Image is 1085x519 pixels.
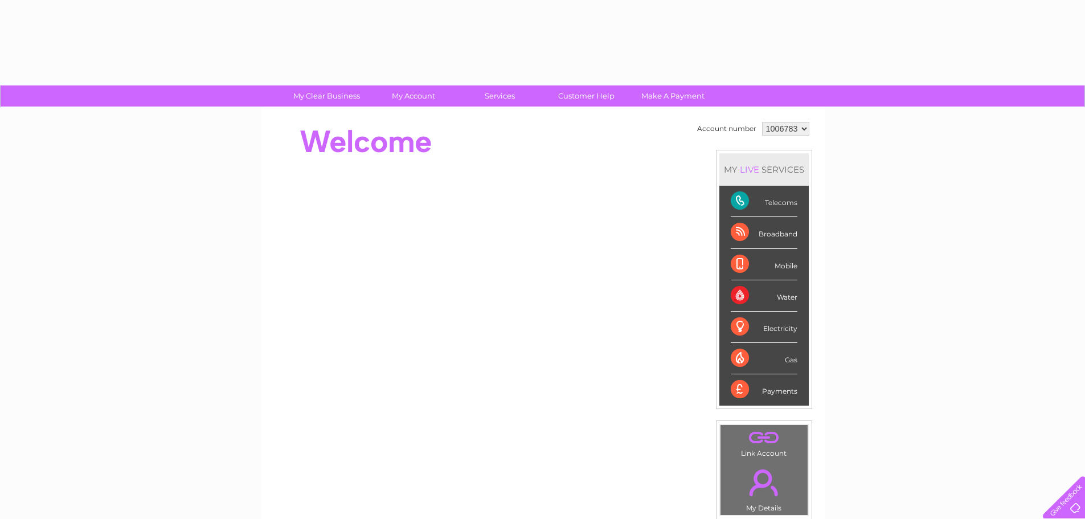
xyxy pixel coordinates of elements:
[719,153,809,186] div: MY SERVICES
[720,460,808,516] td: My Details
[731,312,797,343] div: Electricity
[280,85,374,107] a: My Clear Business
[720,424,808,460] td: Link Account
[723,463,805,502] a: .
[738,164,761,175] div: LIVE
[731,217,797,248] div: Broadband
[723,428,805,448] a: .
[731,249,797,280] div: Mobile
[731,280,797,312] div: Water
[731,186,797,217] div: Telecoms
[539,85,633,107] a: Customer Help
[694,119,759,138] td: Account number
[731,374,797,405] div: Payments
[453,85,547,107] a: Services
[731,343,797,374] div: Gas
[626,85,720,107] a: Make A Payment
[366,85,460,107] a: My Account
